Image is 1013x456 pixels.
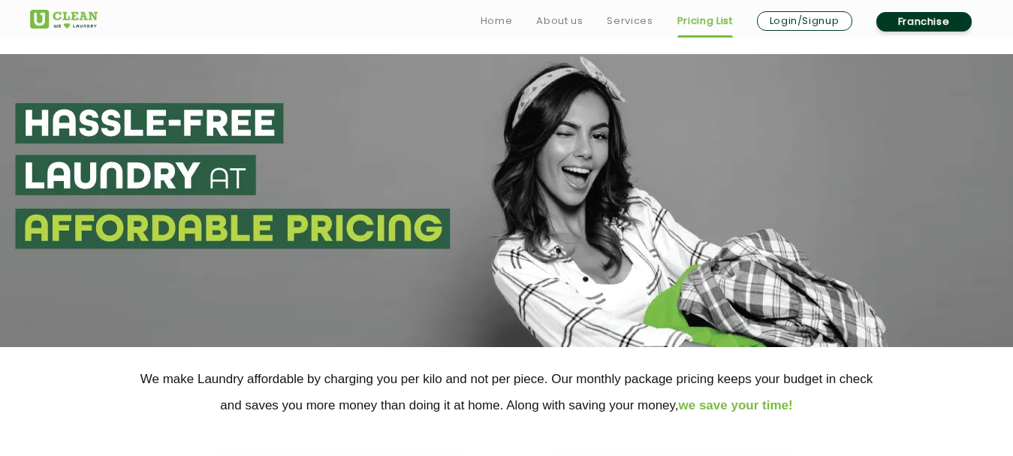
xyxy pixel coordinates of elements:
[30,10,98,29] img: UClean Laundry and Dry Cleaning
[876,12,972,32] a: Franchise
[677,12,733,30] a: Pricing List
[679,398,793,412] span: we save your time!
[757,11,852,31] a: Login/Signup
[481,12,513,30] a: Home
[607,12,653,30] a: Services
[536,12,583,30] a: About us
[30,366,984,418] p: We make Laundry affordable by charging you per kilo and not per piece. Our monthly package pricin...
